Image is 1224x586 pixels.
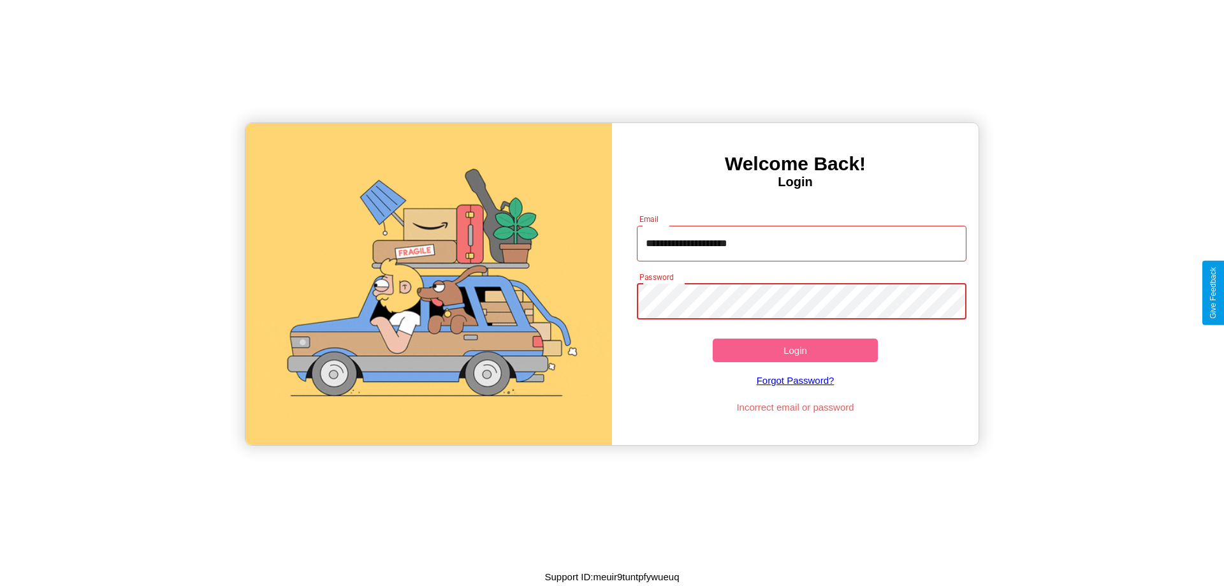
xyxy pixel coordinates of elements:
[713,339,878,362] button: Login
[639,272,673,282] label: Password
[1209,267,1218,319] div: Give Feedback
[245,123,612,445] img: gif
[630,362,961,399] a: Forgot Password?
[639,214,659,224] label: Email
[545,568,680,585] p: Support ID: meuir9tuntpfywueuq
[612,153,979,175] h3: Welcome Back!
[612,175,979,189] h4: Login
[630,399,961,416] p: Incorrect email or password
